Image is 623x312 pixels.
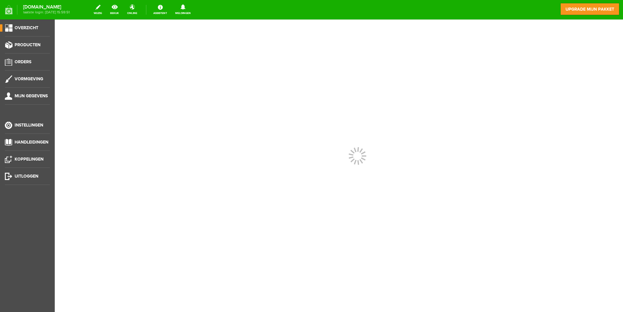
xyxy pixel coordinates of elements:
[15,140,48,145] span: Handleidingen
[15,59,31,64] span: Orders
[15,157,44,162] span: Koppelingen
[15,76,43,81] span: Vormgeving
[106,3,123,16] a: bekijk
[90,3,106,16] a: wijzig
[15,123,43,128] span: Instellingen
[23,5,70,9] strong: [DOMAIN_NAME]
[15,25,38,30] span: Overzicht
[15,174,38,179] span: Uitloggen
[23,11,70,14] span: laatste login: [DATE] 15:59:51
[15,93,48,99] span: Mijn gegevens
[560,3,619,15] a: upgrade mijn pakket
[124,3,141,16] a: online
[15,42,40,47] span: Producten
[172,3,194,16] a: Meldingen
[150,3,171,16] a: Assistent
